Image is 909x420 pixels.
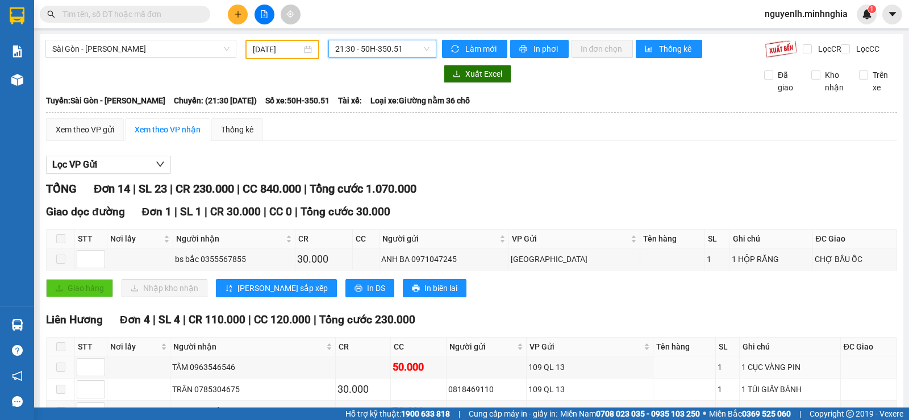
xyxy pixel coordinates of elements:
[75,338,107,356] th: STT
[237,182,240,196] span: |
[353,230,380,248] th: CC
[12,345,23,356] span: question-circle
[533,43,560,55] span: In phơi
[338,94,362,107] span: Tài xế:
[12,396,23,407] span: message
[512,232,628,245] span: VP Gửi
[135,123,201,136] div: Xem theo VP nhận
[170,182,173,196] span: |
[46,279,113,297] button: uploadGiao hàng
[254,313,311,326] span: CC 120.000
[120,313,150,326] span: Đơn 4
[46,313,103,326] span: Liên Hương
[716,338,740,356] th: SL
[813,248,897,271] td: CHỢ BẦU ỐC
[248,313,251,326] span: |
[175,253,293,265] div: bs bắc 0355567855
[509,248,640,271] td: Sài Gòn
[707,253,728,265] div: 1
[173,340,324,353] span: Người nhận
[370,94,470,107] span: Loại xe: Giường nằm 36 chỗ
[265,94,330,107] span: Số xe: 50H-350.51
[336,338,391,356] th: CR
[47,10,55,18] span: search
[741,383,838,396] div: 1 TÚI GIẤY BÁNH
[528,361,651,373] div: 109 QL 13
[640,230,705,248] th: Tên hàng
[139,182,167,196] span: SL 23
[820,69,850,94] span: Kho nhận
[448,383,524,396] div: 0818469110
[529,340,641,353] span: VP Gửi
[110,340,159,353] span: Nơi lấy
[868,5,876,13] sup: 1
[841,338,897,356] th: ĐC Giao
[234,10,242,18] span: plus
[172,361,333,373] div: TÂM 0963546546
[345,407,450,420] span: Hỗ trợ kỹ thuật:
[46,205,125,218] span: Giao dọc đường
[174,205,177,218] span: |
[172,405,333,418] div: THOA NGUYỄN 0812087778
[12,371,23,381] span: notification
[297,251,351,267] div: 30.000
[237,282,328,294] span: [PERSON_NAME] sắp xếp
[814,43,843,55] span: Lọc CR
[10,7,24,24] img: logo-vxr
[253,43,302,56] input: 11/10/2025
[153,313,156,326] span: |
[465,43,498,55] span: Làm mới
[301,205,390,218] span: Tổng cước 30.000
[319,313,415,326] span: Tổng cước 230.000
[255,5,274,24] button: file-add
[314,313,316,326] span: |
[527,356,653,379] td: 109 QL 13
[449,340,515,353] span: Người gửi
[852,43,881,55] span: Lọc CC
[732,253,811,265] div: 1 HỘP RĂNG
[718,383,737,396] div: 1
[887,9,898,19] span: caret-down
[765,40,797,58] img: 9k=
[286,10,294,18] span: aim
[528,405,651,418] div: 109 QL 13
[142,205,172,218] span: Đơn 1
[465,68,502,80] span: Xuất Excel
[335,40,429,57] span: 21:30 - 50H-350.51
[180,205,202,218] span: SL 1
[345,279,394,297] button: printerIn DS
[870,5,874,13] span: 1
[269,205,292,218] span: CC 0
[444,65,511,83] button: downloadXuất Excel
[295,230,353,248] th: CR
[741,361,838,373] div: 1 CỤC VÀNG PIN
[382,232,497,245] span: Người gửi
[458,407,460,420] span: |
[741,405,838,418] div: 1 THG HOA
[355,284,362,293] span: printer
[172,383,333,396] div: TRÂN 0785304675
[75,230,107,248] th: STT
[572,40,633,58] button: In đơn chọn
[528,383,651,396] div: 109 QL 13
[393,359,444,375] div: 50.000
[216,279,337,297] button: sort-ascending[PERSON_NAME] sắp xếp
[596,409,700,418] strong: 0708 023 035 - 0935 103 250
[659,43,693,55] span: Thống kê
[403,279,466,297] button: printerIn biên lai
[645,45,654,54] span: bar-chart
[756,7,857,21] span: nguyenlh.minhnghia
[281,5,301,24] button: aim
[799,407,801,420] span: |
[391,338,446,356] th: CC
[221,123,253,136] div: Thống kê
[337,381,389,397] div: 30.000
[519,45,529,54] span: printer
[183,313,186,326] span: |
[310,182,416,196] span: Tổng cước 1.070.000
[424,282,457,294] span: In biên lai
[381,253,507,265] div: ANH BA 0971047245
[133,182,136,196] span: |
[412,284,420,293] span: printer
[122,279,207,297] button: downloadNhập kho nhận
